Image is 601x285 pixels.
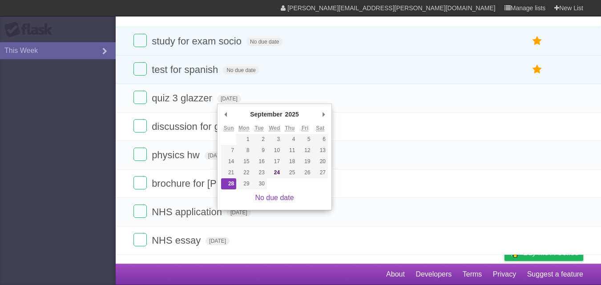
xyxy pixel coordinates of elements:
[297,145,312,156] button: 12
[313,134,328,145] button: 6
[238,125,250,132] abbr: Monday
[267,156,282,167] button: 17
[221,167,236,178] button: 21
[221,108,230,121] button: Previous Month
[133,176,147,189] label: Done
[152,92,214,104] span: quiz 3 glazzer
[529,62,546,77] label: Star task
[523,245,579,261] span: Buy me a coffee
[223,66,259,74] span: No due date
[236,134,251,145] button: 1
[205,152,229,160] span: [DATE]
[221,156,236,167] button: 14
[282,156,297,167] button: 18
[133,91,147,104] label: Done
[152,121,248,132] span: discussion for glazzer
[221,178,236,189] button: 28
[313,167,328,178] button: 27
[252,134,267,145] button: 2
[133,34,147,47] label: Done
[254,125,263,132] abbr: Tuesday
[224,125,234,132] abbr: Sunday
[529,34,546,48] label: Star task
[319,108,328,121] button: Next Month
[282,134,297,145] button: 4
[297,156,312,167] button: 19
[246,38,282,46] span: No due date
[252,178,267,189] button: 30
[133,233,147,246] label: Done
[236,145,251,156] button: 8
[133,205,147,218] label: Done
[267,134,282,145] button: 3
[269,125,280,132] abbr: Wednesday
[249,108,283,121] div: September
[152,36,244,47] span: study for exam socio
[152,178,290,189] span: brochure for [PERSON_NAME]
[206,237,230,245] span: [DATE]
[152,235,203,246] span: NHS essay
[316,125,325,132] abbr: Saturday
[252,156,267,167] button: 16
[313,156,328,167] button: 20
[236,167,251,178] button: 22
[415,266,452,283] a: Developers
[133,62,147,76] label: Done
[313,145,328,156] button: 13
[252,145,267,156] button: 9
[297,134,312,145] button: 5
[217,95,241,103] span: [DATE]
[386,266,405,283] a: About
[236,156,251,167] button: 15
[267,167,282,178] button: 24
[282,145,297,156] button: 11
[221,145,236,156] button: 7
[302,125,308,132] abbr: Friday
[4,22,58,38] div: Flask
[463,266,482,283] a: Terms
[252,167,267,178] button: 23
[297,167,312,178] button: 26
[152,64,220,75] span: test for spanish
[152,149,202,161] span: physics hw
[255,194,294,201] a: No due date
[133,148,147,161] label: Done
[152,206,224,217] span: NHS application
[282,167,297,178] button: 25
[133,119,147,132] label: Done
[284,108,300,121] div: 2025
[493,266,516,283] a: Privacy
[227,209,251,217] span: [DATE]
[236,178,251,189] button: 29
[267,145,282,156] button: 10
[285,125,294,132] abbr: Thursday
[527,266,583,283] a: Suggest a feature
